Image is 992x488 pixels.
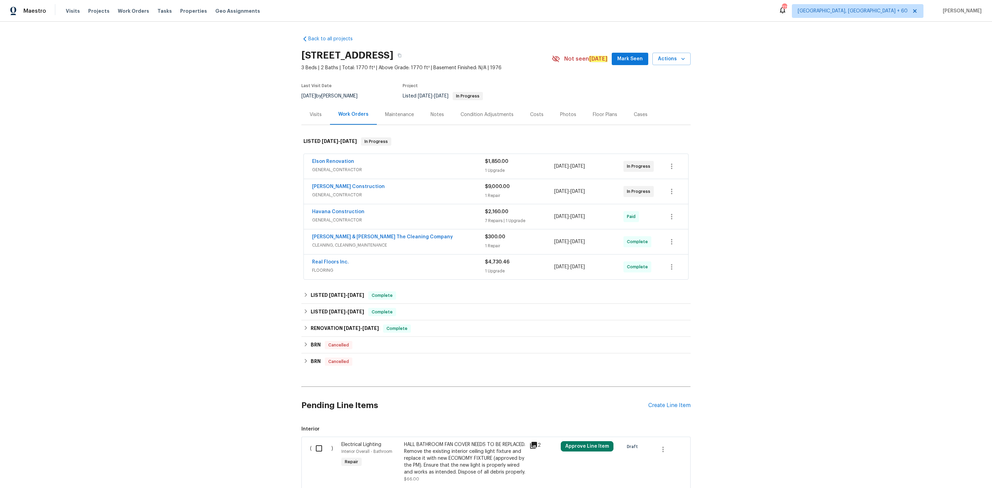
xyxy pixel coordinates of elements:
span: In Progress [627,163,653,170]
div: Create Line Item [648,402,691,409]
span: [DATE] [344,326,360,331]
span: Interior [301,426,691,433]
a: Havana Construction [312,209,364,214]
span: Complete [384,325,410,332]
div: Cases [634,111,648,118]
span: GENERAL_CONTRACTOR [312,166,485,173]
span: FLOORING [312,267,485,274]
div: ( ) [308,439,339,485]
span: [DATE] [340,139,357,144]
h6: LISTED [311,291,364,300]
span: [DATE] [554,214,569,219]
span: [DATE] [348,293,364,298]
div: Visits [310,111,322,118]
div: HALL BATHROOM FAN COVER NEEDS TO BE REPLACED. Remove the existing interior ceiling light fixture ... [404,441,525,476]
button: Actions [652,53,691,65]
span: In Progress [453,94,482,98]
div: Maintenance [385,111,414,118]
h2: Pending Line Items [301,390,648,422]
span: Complete [369,309,395,315]
span: Geo Assignments [215,8,260,14]
span: - [554,213,585,220]
span: [DATE] [329,293,345,298]
span: - [554,188,585,195]
span: $66.00 [404,477,419,481]
span: Cancelled [325,358,352,365]
span: Complete [627,263,651,270]
span: Work Orders [118,8,149,14]
span: $4,730.46 [485,260,509,264]
span: Cancelled [325,342,352,349]
div: BRN Cancelled [301,353,691,370]
span: Tasks [157,9,172,13]
span: Interior Overall - Bathroom [341,449,392,454]
span: GENERAL_CONTRACTOR [312,217,485,224]
div: 1 Repair [485,242,554,249]
span: Properties [180,8,207,14]
div: 7 Repairs | 1 Upgrade [485,217,554,224]
div: Costs [530,111,544,118]
span: Paid [627,213,638,220]
span: - [344,326,379,331]
span: - [418,94,448,98]
span: [DATE] [329,309,345,314]
span: Last Visit Date [301,84,332,88]
h2: [STREET_ADDRESS] [301,52,393,59]
span: CLEANING, CLEANING_MAINTENANCE [312,242,485,249]
div: Work Orders [338,111,369,118]
span: Maestro [23,8,46,14]
span: [DATE] [322,139,338,144]
span: 3 Beds | 2 Baths | Total: 1770 ft² | Above Grade: 1770 ft² | Basement Finished: N/A | 1976 [301,64,552,71]
span: Project [403,84,418,88]
span: Mark Seen [617,55,643,63]
a: Real Floors Inc. [312,260,349,264]
div: by [PERSON_NAME] [301,92,366,100]
div: 1 Upgrade [485,268,554,274]
span: Not seen [564,55,608,62]
span: Draft [627,443,641,450]
span: $9,000.00 [485,184,510,189]
span: Complete [627,238,651,245]
button: Approve Line Item [561,441,613,451]
span: Electrical Lighting [341,442,381,447]
h6: LISTED [311,308,364,316]
h6: RENOVATION [311,324,379,333]
span: [DATE] [570,164,585,169]
div: BRN Cancelled [301,337,691,353]
span: Projects [88,8,110,14]
span: [DATE] [554,189,569,194]
span: [DATE] [570,239,585,244]
span: In Progress [627,188,653,195]
span: [DATE] [301,94,316,98]
span: [DATE] [554,239,569,244]
span: [GEOGRAPHIC_DATA], [GEOGRAPHIC_DATA] + 60 [798,8,908,14]
span: $2,160.00 [485,209,508,214]
span: - [554,163,585,170]
em: [DATE] [589,56,608,62]
a: Back to all projects [301,35,368,42]
div: LISTED [DATE]-[DATE]Complete [301,287,691,304]
span: $1,850.00 [485,159,508,164]
span: [DATE] [554,164,569,169]
a: [PERSON_NAME] & [PERSON_NAME] The Cleaning Company [312,235,453,239]
span: In Progress [362,138,391,145]
div: Photos [560,111,576,118]
a: Elson Renovation [312,159,354,164]
a: [PERSON_NAME] Construction [312,184,385,189]
div: LISTED [DATE]-[DATE]In Progress [301,131,691,153]
div: Condition Adjustments [461,111,514,118]
span: - [554,263,585,270]
span: [DATE] [362,326,379,331]
h6: BRN [311,357,321,366]
span: GENERAL_CONTRACTOR [312,191,485,198]
span: Visits [66,8,80,14]
span: - [329,293,364,298]
button: Copy Address [393,49,406,62]
div: Notes [431,111,444,118]
span: Actions [658,55,685,63]
span: - [322,139,357,144]
div: 771 [782,4,787,11]
div: Floor Plans [593,111,617,118]
span: [PERSON_NAME] [940,8,982,14]
div: 2 [529,441,557,449]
